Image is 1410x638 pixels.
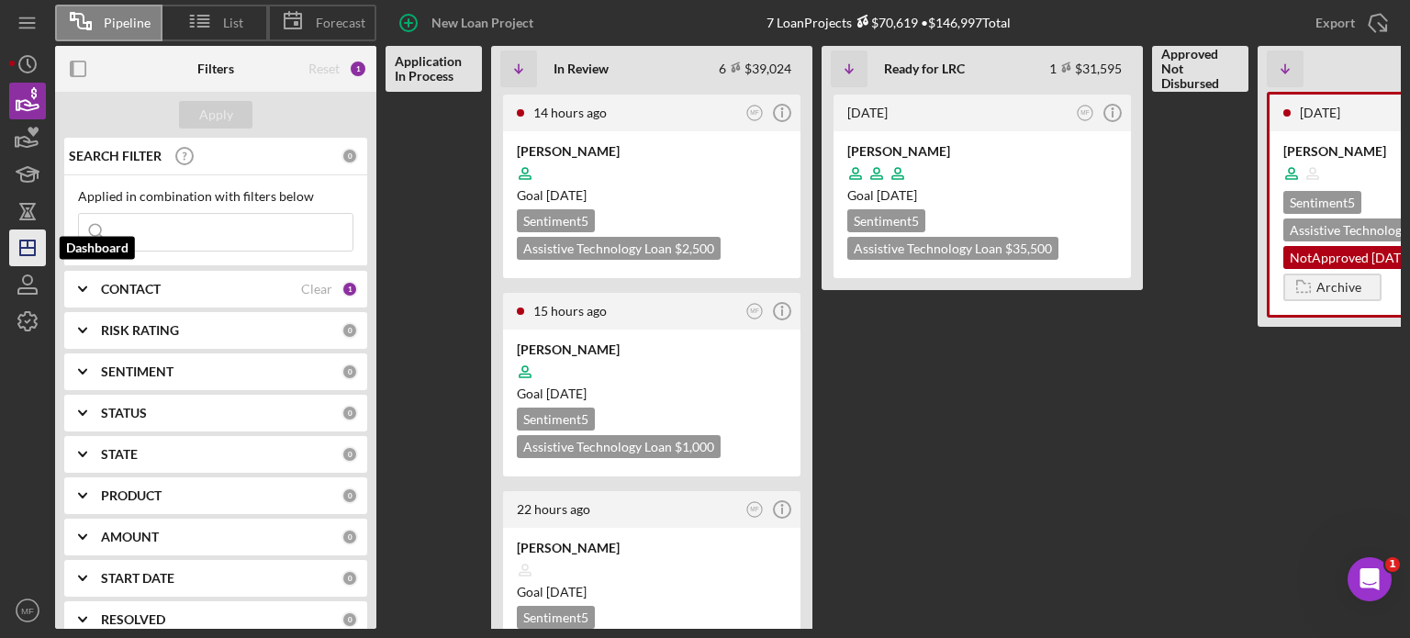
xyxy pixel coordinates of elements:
[1073,101,1098,126] button: MF
[767,15,1011,30] div: 7 Loan Projects • $146,997 Total
[341,281,358,297] div: 1
[517,237,721,260] div: Assistive Technology Loan
[101,571,174,586] b: START DATE
[1005,241,1052,256] span: $35,500
[517,539,787,557] div: [PERSON_NAME]
[675,241,714,256] span: $2,500
[101,447,138,462] b: STATE
[101,530,159,544] b: AMOUNT
[301,282,332,297] div: Clear
[554,62,609,76] b: In Review
[847,237,1058,260] div: Assistive Technology Loan
[1300,105,1340,120] time: 2025-09-10 00:35
[101,323,179,338] b: RISK RATING
[179,101,252,129] button: Apply
[101,282,161,297] b: CONTACT
[341,529,358,545] div: 0
[517,341,787,359] div: [PERSON_NAME]
[101,612,165,627] b: RESOLVED
[517,209,595,232] div: Sentiment 5
[341,148,358,164] div: 0
[877,187,917,203] time: 10/02/2025
[533,303,607,319] time: 2025-09-15 23:47
[517,606,595,629] div: Sentiment 5
[675,439,714,454] span: $1,000
[852,15,918,30] div: $70,619
[743,299,767,324] button: MF
[341,364,358,380] div: 0
[546,584,587,599] time: 10/15/2025
[533,105,607,120] time: 2025-09-16 00:39
[1316,274,1361,301] div: Archive
[101,406,147,420] b: STATUS
[341,611,358,628] div: 0
[78,189,353,204] div: Applied in combination with filters below
[308,62,340,76] div: Reset
[1283,274,1382,301] button: Archive
[719,61,791,76] div: 6 $39,024
[500,290,803,479] a: 15 hours agoMF[PERSON_NAME]Goal [DATE]Sentiment5Assistive Technology Loan $1,000
[517,584,587,599] span: Goal
[546,386,587,401] time: 10/08/2025
[1283,191,1361,214] div: Sentiment 5
[743,498,767,522] button: MF
[1315,5,1355,41] div: Export
[847,209,925,232] div: Sentiment 5
[104,16,151,30] span: Pipeline
[316,16,365,30] span: Forecast
[386,5,552,41] button: New Loan Project
[517,408,595,431] div: Sentiment 5
[199,101,233,129] div: Apply
[1385,557,1400,572] span: 1
[847,142,1117,161] div: [PERSON_NAME]
[517,187,587,203] span: Goal
[500,92,803,281] a: 14 hours agoMF[PERSON_NAME]Goal [DATE]Sentiment5Assistive Technology Loan $2,500
[101,488,162,503] b: PRODUCT
[517,386,587,401] span: Goal
[847,187,917,203] span: Goal
[517,501,590,517] time: 2025-09-15 16:21
[349,60,367,78] div: 1
[750,308,758,314] text: MF
[831,92,1134,281] a: [DATE]MF[PERSON_NAME]Goal [DATE]Sentiment5Assistive Technology Loan $35,500
[743,101,767,126] button: MF
[750,506,758,512] text: MF
[517,435,721,458] div: Assistive Technology Loan
[884,62,965,76] b: Ready for LRC
[546,187,587,203] time: 10/09/2025
[1080,109,1089,116] text: MF
[223,16,243,30] span: List
[341,405,358,421] div: 0
[1297,5,1401,41] button: Export
[395,54,473,84] b: Application In Process
[197,62,234,76] b: Filters
[341,487,358,504] div: 0
[21,606,34,616] text: MF
[1348,557,1392,601] iframe: Intercom live chat
[750,109,758,116] text: MF
[1049,61,1122,76] div: 1 $31,595
[341,570,358,587] div: 0
[1161,47,1239,91] b: Approved Not Disbursed
[341,322,358,339] div: 0
[101,364,173,379] b: SENTIMENT
[431,5,533,41] div: New Loan Project
[341,446,358,463] div: 0
[847,105,888,120] time: 2025-09-11 04:11
[517,142,787,161] div: [PERSON_NAME]
[9,592,46,629] button: MF
[69,149,162,163] b: SEARCH FILTER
